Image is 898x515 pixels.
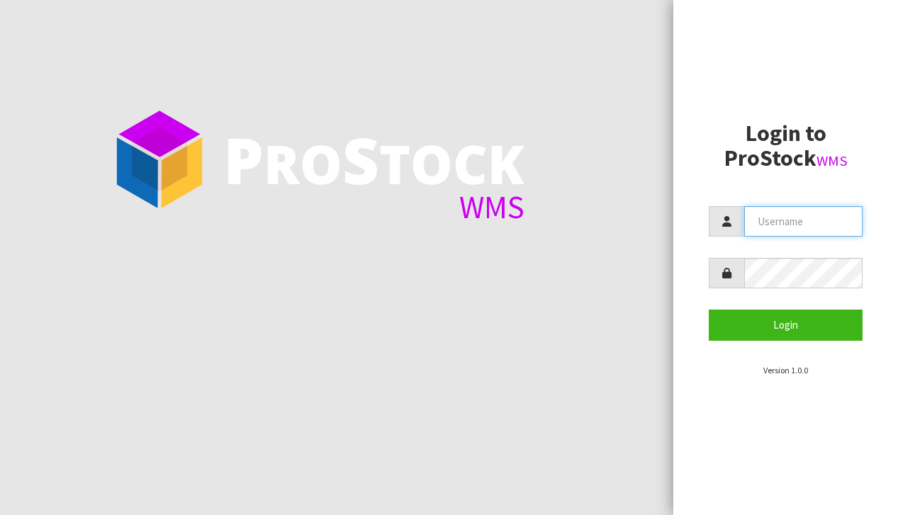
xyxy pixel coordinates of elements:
div: WMS [223,191,524,223]
span: S [342,116,379,203]
small: Version 1.0.0 [763,365,808,375]
small: WMS [816,152,848,170]
div: ro tock [223,128,524,191]
h2: Login to ProStock [709,121,863,171]
button: Login [709,310,863,340]
span: P [223,116,264,203]
input: Username [744,206,863,237]
img: ProStock Cube [106,106,213,213]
